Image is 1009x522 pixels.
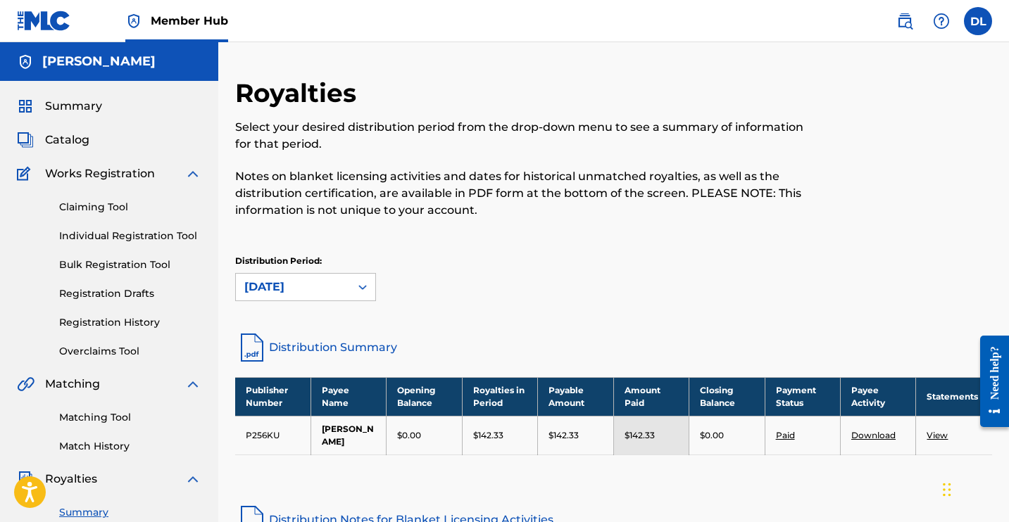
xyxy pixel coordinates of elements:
[45,132,89,148] span: Catalog
[17,98,34,115] img: Summary
[311,377,386,416] th: Payee Name
[17,376,35,393] img: Matching
[927,7,955,35] div: Help
[45,471,97,488] span: Royalties
[927,430,948,440] a: View
[235,168,818,219] p: Notes on blanket licensing activities and dates for historical unmatched royalties, as well as th...
[613,377,689,416] th: Amount Paid
[235,331,269,364] img: distribution-summary-pdf
[17,11,71,31] img: MLC Logo
[943,469,951,511] div: Drag
[184,471,201,488] img: expand
[151,13,228,29] span: Member Hub
[841,377,916,416] th: Payee Activity
[45,98,102,115] span: Summary
[235,77,363,109] h2: Royalties
[184,165,201,182] img: expand
[59,229,201,243] a: Individual Registration Tool
[896,13,913,30] img: search
[125,13,142,30] img: Top Rightsholder
[59,344,201,359] a: Overclaims Tool
[59,315,201,330] a: Registration History
[59,257,201,272] a: Bulk Registration Tool
[235,119,818,153] p: Select your desired distribution period from the drop-down menu to see a summary of information f...
[765,377,840,416] th: Payment Status
[851,430,896,440] a: Download
[933,13,950,30] img: help
[59,200,201,215] a: Claiming Tool
[700,429,724,442] p: $0.00
[59,410,201,425] a: Matching Tool
[891,7,919,35] a: Public Search
[42,53,156,70] h5: DANIEL L'AMARCA
[964,7,992,35] div: User Menu
[473,429,503,442] p: $142.33
[17,132,34,148] img: Catalog
[17,165,35,182] img: Works Registration
[17,98,102,115] a: SummarySummary
[776,430,795,440] a: Paid
[397,429,421,442] p: $0.00
[244,279,341,295] div: [DATE]
[689,377,765,416] th: Closing Balance
[939,454,1009,522] iframe: Chat Widget
[538,377,613,416] th: Payable Amount
[916,377,992,416] th: Statements
[625,429,655,442] p: $142.33
[17,132,89,148] a: CatalogCatalog
[235,331,992,364] a: Distribution Summary
[462,377,537,416] th: Royalties in Period
[970,321,1009,441] iframe: Resource Center
[235,255,376,267] p: Distribution Period:
[45,165,155,182] span: Works Registration
[45,376,100,393] span: Matching
[59,439,201,454] a: Match History
[59,505,201,520] a: Summary
[184,376,201,393] img: expand
[235,416,311,454] td: P256KU
[387,377,462,416] th: Opening Balance
[549,429,579,442] p: $142.33
[17,471,34,488] img: Royalties
[235,377,311,416] th: Publisher Number
[311,416,386,454] td: [PERSON_NAME]
[17,53,34,70] img: Accounts
[59,286,201,301] a: Registration Drafts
